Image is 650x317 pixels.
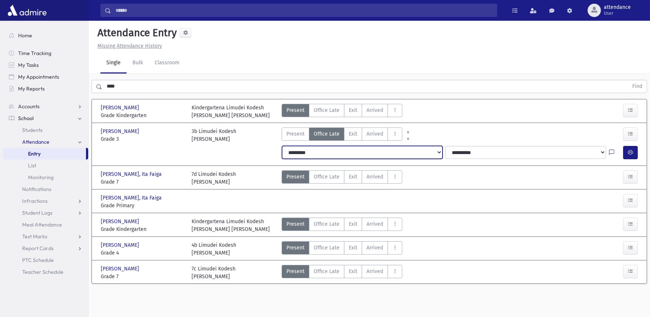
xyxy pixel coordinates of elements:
a: Home [3,30,88,41]
a: Missing Attendance History [94,43,162,49]
span: [PERSON_NAME] [101,218,141,225]
div: Kindergartena Limudei Kodesh [PERSON_NAME] [PERSON_NAME] [192,104,270,119]
span: [PERSON_NAME] [101,127,141,135]
span: Grade 7 [101,178,184,186]
span: Present [286,244,305,252]
span: Accounts [18,103,39,110]
span: Report Cards [22,245,54,252]
span: Grade 7 [101,273,184,280]
span: Test Marks [22,233,47,240]
span: [PERSON_NAME], Ita Faiga [101,170,163,178]
a: Monitoring [3,171,88,183]
div: 3b Limudei Kodesh [PERSON_NAME] [192,127,236,143]
u: Missing Attendance History [97,43,162,49]
span: [PERSON_NAME] [101,265,141,273]
a: Entry [3,148,86,160]
span: Arrived [367,244,383,252]
a: Student Logs [3,207,88,219]
a: Infractions [3,195,88,207]
span: Office Late [314,173,340,181]
span: User [604,10,631,16]
a: Test Marks [3,231,88,242]
a: My Reports [3,83,88,95]
span: Entry [28,150,41,157]
span: Grade 3 [101,135,184,143]
span: attendance [604,4,631,10]
a: Attendance [3,136,88,148]
a: Time Tracking [3,47,88,59]
span: Exit [349,130,357,138]
span: Exit [349,106,357,114]
a: List [3,160,88,171]
span: School [18,115,34,122]
a: Meal Attendance [3,219,88,231]
span: Arrived [367,220,383,228]
span: Present [286,106,305,114]
div: 4b Limudei Kodesh [PERSON_NAME] [192,241,236,257]
span: Student Logs [22,209,52,216]
div: AttTypes [282,104,402,119]
span: Notifications [22,186,51,192]
span: Students [22,127,42,133]
div: 7d Limudei Kodesh [PERSON_NAME] [192,170,236,186]
a: Notifications [3,183,88,195]
a: Students [3,124,88,136]
span: Office Late [314,244,340,252]
span: Attendance [22,139,49,145]
span: Exit [349,173,357,181]
div: AttTypes [282,170,402,186]
span: List [28,162,36,169]
a: Classroom [149,53,185,74]
span: Exit [349,244,357,252]
span: Present [286,130,305,138]
h5: Attendance Entry [94,27,177,39]
span: Grade Primary [101,202,184,209]
a: School [3,112,88,124]
a: Bulk [127,53,149,74]
span: [PERSON_NAME] [101,241,141,249]
span: Present [286,220,305,228]
span: PTC Schedule [22,257,54,263]
a: PTC Schedule [3,254,88,266]
span: Time Tracking [18,50,51,57]
div: AttTypes [282,241,402,257]
span: Arrived [367,267,383,275]
span: Present [286,267,305,275]
a: Teacher Schedule [3,266,88,278]
span: Meal Attendance [22,221,62,228]
a: My Tasks [3,59,88,71]
span: Arrived [367,173,383,181]
span: Present [286,173,305,181]
span: My Tasks [18,62,39,68]
span: Office Late [314,220,340,228]
button: Find [628,80,647,93]
a: Report Cards [3,242,88,254]
a: Single [100,53,127,74]
span: [PERSON_NAME], Ita Faiga [101,194,163,202]
span: Grade Kindergarten [101,112,184,119]
span: Infractions [22,198,48,204]
span: [PERSON_NAME] [101,104,141,112]
span: Monitoring [28,174,54,181]
span: Office Late [314,130,340,138]
div: Kindergartena Limudei Kodesh [PERSON_NAME] [PERSON_NAME] [192,218,270,233]
span: My Reports [18,85,45,92]
span: Office Late [314,267,340,275]
span: Grade 4 [101,249,184,257]
span: Exit [349,267,357,275]
div: AttTypes [282,218,402,233]
div: 7c Limudei Kodesh [PERSON_NAME] [192,265,235,280]
span: My Appointments [18,74,59,80]
span: Home [18,32,32,39]
img: AdmirePro [6,3,48,18]
span: Arrived [367,106,383,114]
a: Accounts [3,100,88,112]
span: Exit [349,220,357,228]
div: AttTypes [282,265,402,280]
div: AttTypes [282,127,402,143]
span: Arrived [367,130,383,138]
span: Office Late [314,106,340,114]
input: Search [111,4,497,17]
span: Teacher Schedule [22,269,63,275]
a: My Appointments [3,71,88,83]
